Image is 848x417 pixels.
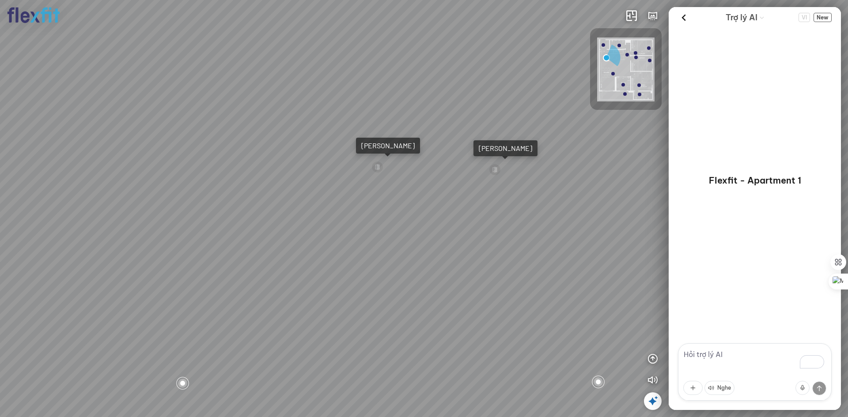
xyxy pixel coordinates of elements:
[7,7,60,23] img: logo
[678,343,832,401] textarea: To enrich screen reader interactions, please activate Accessibility in Grammarly extension settings
[479,144,532,153] div: [PERSON_NAME]
[799,13,810,22] span: VI
[814,13,832,22] span: New
[726,11,765,24] div: AI Guide options
[726,11,757,24] span: Trợ lý AI
[704,381,734,395] button: Nghe
[361,141,415,150] div: [PERSON_NAME]
[597,38,655,101] img: Flexfit_Apt1_M__JKL4XAWR2ATG.png
[799,13,810,22] button: Change language
[814,13,832,22] button: New Chat
[709,174,801,187] p: Flexfit - Apartment 1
